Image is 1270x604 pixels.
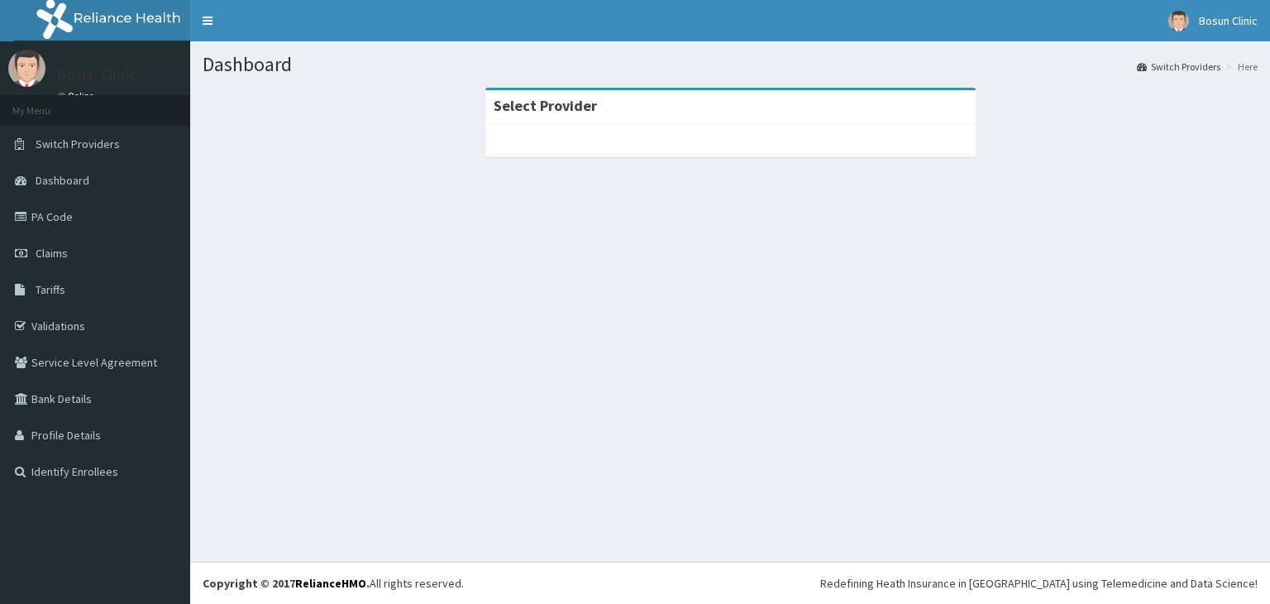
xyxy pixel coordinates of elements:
span: Dashboard [36,173,89,188]
span: Switch Providers [36,137,120,151]
strong: Copyright © 2017 . [203,576,370,591]
span: Claims [36,246,68,261]
span: Bosun Clinic [1199,13,1258,28]
a: RelianceHMO [295,576,366,591]
a: Switch Providers [1137,60,1220,74]
footer: All rights reserved. [190,562,1270,604]
p: Bosun Clinic [58,67,136,82]
strong: Select Provider [494,96,597,115]
a: Online [58,90,98,102]
img: User Image [1168,11,1189,31]
h1: Dashboard [203,54,1258,75]
li: Here [1222,60,1258,74]
img: User Image [8,50,45,87]
span: Tariffs [36,282,65,297]
div: Redefining Heath Insurance in [GEOGRAPHIC_DATA] using Telemedicine and Data Science! [820,575,1258,592]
